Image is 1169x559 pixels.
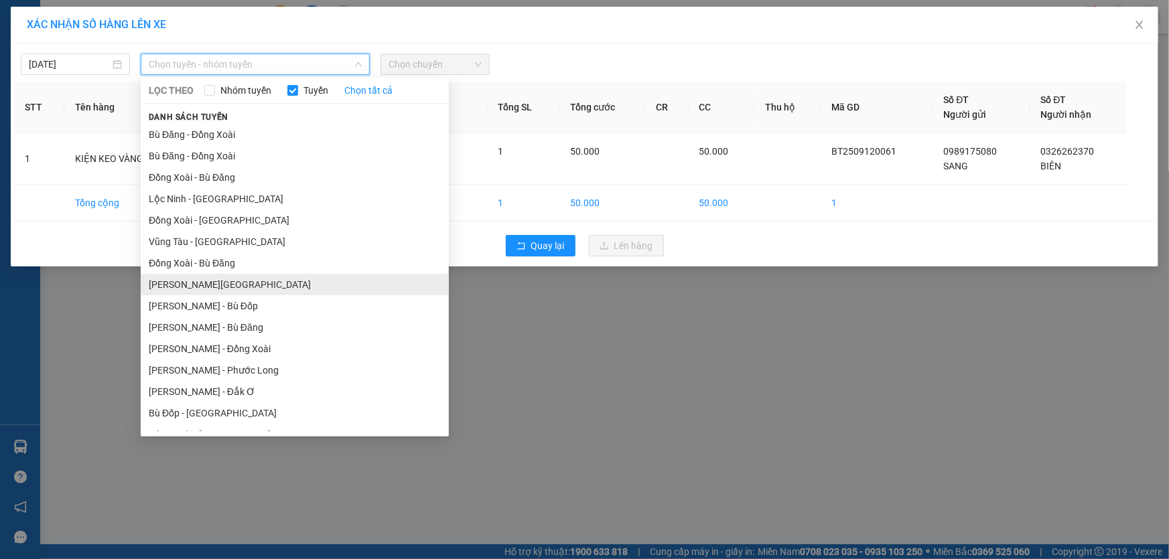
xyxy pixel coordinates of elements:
[570,146,600,157] span: 50.000
[944,161,969,171] span: SANG
[141,317,449,338] li: [PERSON_NAME] - Bù Đăng
[1041,161,1062,171] span: BIÊN
[149,83,194,98] span: LỌC THEO
[141,424,449,445] li: Đồng Xoài - [PERSON_NAME]
[141,360,449,381] li: [PERSON_NAME] - Phước Long
[215,83,277,98] span: Nhóm tuyến
[645,82,689,133] th: CR
[1134,19,1145,30] span: close
[689,82,754,133] th: CC
[141,252,449,274] li: Đồng Xoài - Bù Đăng
[506,235,575,256] button: rollbackQuay lại
[559,82,645,133] th: Tổng cước
[589,235,664,256] button: uploadLên hàng
[14,133,64,185] td: 1
[141,295,449,317] li: [PERSON_NAME] - Bù Đốp
[1041,109,1092,120] span: Người nhận
[389,54,482,74] span: Chọn chuyến
[141,167,449,188] li: Đồng Xoài - Bù Đăng
[944,94,969,105] span: Số ĐT
[141,402,449,424] li: Bù Đốp - [GEOGRAPHIC_DATA]
[498,146,504,157] span: 1
[141,338,449,360] li: [PERSON_NAME] - Đồng Xoài
[14,82,64,133] th: STT
[1041,94,1067,105] span: Số ĐT
[821,185,933,222] td: 1
[488,185,559,222] td: 1
[531,238,565,253] span: Quay lại
[141,124,449,145] li: Bù Đăng - Đồng Xoài
[354,60,362,68] span: down
[488,82,559,133] th: Tổng SL
[1121,7,1158,44] button: Close
[27,18,166,31] span: XÁC NHẬN SỐ HÀNG LÊN XE
[1041,146,1095,157] span: 0326262370
[944,146,998,157] span: 0989175080
[944,109,987,120] span: Người gửi
[141,274,449,295] li: [PERSON_NAME][GEOGRAPHIC_DATA]
[141,188,449,210] li: Lộc Ninh - [GEOGRAPHIC_DATA]
[141,210,449,231] li: Đồng Xoài - [GEOGRAPHIC_DATA]
[559,185,645,222] td: 50.000
[141,145,449,167] li: Bù Đăng - Đồng Xoài
[832,146,897,157] span: BT2509120061
[517,241,526,252] span: rollback
[298,83,334,98] span: Tuyến
[141,381,449,402] li: [PERSON_NAME] - Đắk Ơ
[689,185,754,222] td: 50.000
[64,82,180,133] th: Tên hàng
[821,82,933,133] th: Mã GD
[64,133,180,185] td: KIỆN KEO VÀNG
[64,185,180,222] td: Tổng cộng
[141,231,449,252] li: Vũng Tàu - [GEOGRAPHIC_DATA]
[754,82,821,133] th: Thu hộ
[149,54,362,74] span: Chọn tuyến - nhóm tuyến
[29,57,110,72] input: 12/09/2025
[141,111,236,123] span: Danh sách tuyến
[344,83,393,98] a: Chọn tất cả
[699,146,729,157] span: 50.000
